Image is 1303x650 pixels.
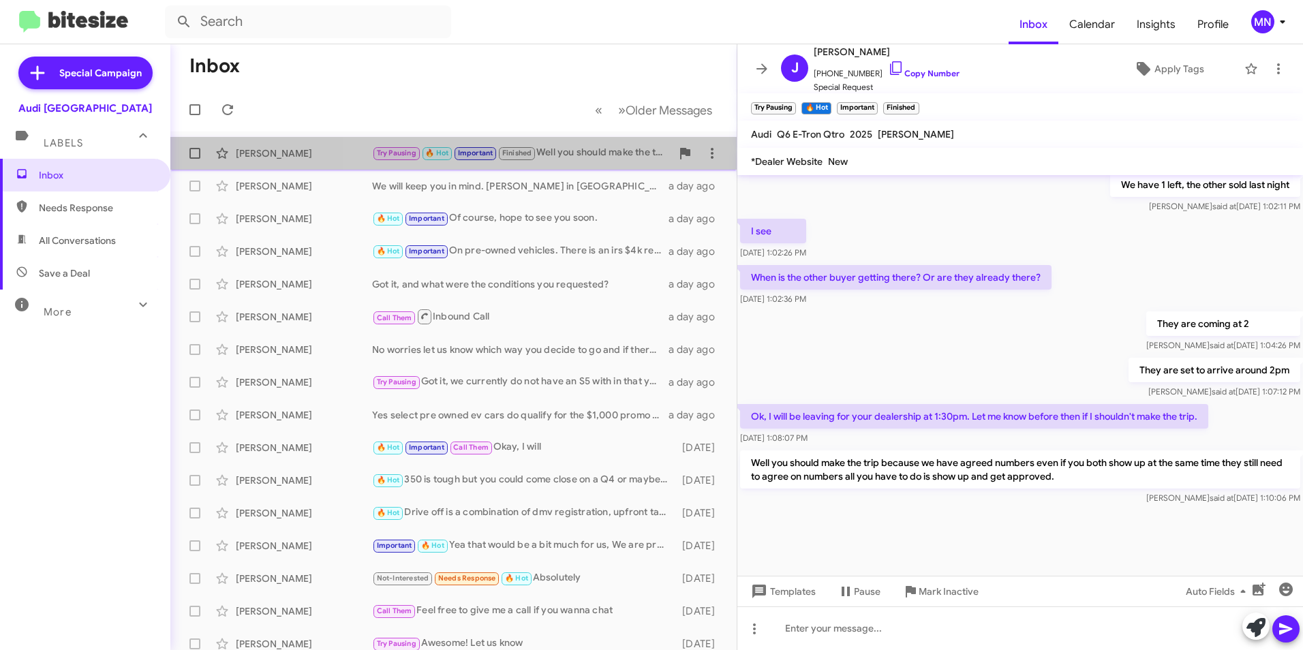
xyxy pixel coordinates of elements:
span: Important [409,214,444,223]
div: [PERSON_NAME] [236,179,372,193]
span: Calendar [1058,5,1126,44]
span: Templates [748,579,816,604]
span: [PERSON_NAME] [DATE] 1:10:06 PM [1146,493,1300,503]
p: They are set to arrive around 2pm [1129,358,1300,382]
span: [PERSON_NAME] [DATE] 1:02:11 PM [1149,201,1300,211]
div: [DATE] [676,441,726,454]
span: Older Messages [626,103,712,118]
button: Auto Fields [1175,579,1262,604]
span: Needs Response [39,201,155,215]
div: Well you should make the trip because we have agreed numbers even if you both show up at the same... [372,145,671,161]
span: Try Pausing [377,149,416,157]
p: Ok, I will be leaving for your dealership at 1:30pm. Let me know before then if I shouldn't make ... [740,404,1208,429]
span: Important [409,247,444,256]
div: [PERSON_NAME] [236,310,372,324]
div: 350 is tough but you could come close on a Q4 or maybe even a A3 [372,472,676,488]
span: More [44,306,72,318]
p: We have 1 left, the other sold last night [1110,172,1300,197]
p: I see [740,219,806,243]
button: Next [610,96,720,124]
div: [PERSON_NAME] [236,245,372,258]
span: Special Campaign [59,66,142,80]
button: Mark Inactive [891,579,990,604]
a: Copy Number [888,68,960,78]
div: [PERSON_NAME] [236,539,372,553]
span: Pause [854,579,880,604]
div: Okay, I will [372,439,676,455]
span: Special Request [814,80,960,94]
span: 🔥 Hot [377,508,400,517]
nav: Page navigation example [587,96,720,124]
div: Yea that would be a bit much for us, We are probably somewhere in the 5k range. [372,538,676,553]
span: *Dealer Website [751,155,823,168]
div: [PERSON_NAME] [236,343,372,356]
div: Drive off is a combination of dmv registration, upfront taxes and first month payment so that is ... [372,505,676,521]
a: Inbox [1009,5,1058,44]
span: Important [458,149,493,157]
div: Absolutely [372,570,676,586]
span: 🔥 Hot [377,247,400,256]
span: [PERSON_NAME] [DATE] 1:04:26 PM [1146,340,1300,350]
input: Search [165,5,451,38]
small: Finished [883,102,919,114]
div: [DATE] [676,474,726,487]
span: Important [409,443,444,452]
div: a day ago [669,212,726,226]
span: J [791,57,799,79]
div: [DATE] [676,506,726,520]
div: a day ago [669,179,726,193]
span: Needs Response [438,574,496,583]
span: [DATE] 1:02:36 PM [740,294,806,304]
span: Apply Tags [1154,57,1204,81]
span: Q6 E-Tron Qtro [777,128,844,140]
span: [DATE] 1:02:26 PM [740,247,806,258]
div: [DATE] [676,604,726,618]
span: Try Pausing [377,639,416,648]
button: Previous [587,96,611,124]
div: Audi [GEOGRAPHIC_DATA] [18,102,152,115]
span: 🔥 Hot [377,443,400,452]
div: On pre-owned vehicles. There is an irs $4k rebate for people who qualify. [372,243,669,259]
div: [PERSON_NAME] [236,474,372,487]
span: New [828,155,848,168]
span: 🔥 Hot [425,149,448,157]
div: Got it, we currently do not have an S5 with in that yea range but I will keep my eye out if we ev... [372,374,669,390]
div: [PERSON_NAME] [236,146,372,160]
span: Call Them [377,606,412,615]
div: a day ago [669,408,726,422]
div: Got it, and what were the conditions you requested? [372,277,669,291]
span: 🔥 Hot [505,574,528,583]
div: [PERSON_NAME] [236,604,372,618]
div: a day ago [669,245,726,258]
span: « [595,102,602,119]
span: said at [1210,340,1233,350]
span: Not-Interested [377,574,429,583]
button: Apply Tags [1099,57,1238,81]
div: Inbound Call [372,308,669,325]
span: said at [1212,201,1236,211]
div: a day ago [669,343,726,356]
span: [PERSON_NAME] [814,44,960,60]
small: Try Pausing [751,102,796,114]
div: [PERSON_NAME] [236,212,372,226]
div: [PERSON_NAME] [236,506,372,520]
div: [PERSON_NAME] [236,572,372,585]
span: Labels [44,137,83,149]
small: Important [837,102,878,114]
div: a day ago [669,375,726,389]
span: said at [1212,386,1236,397]
span: 🔥 Hot [377,476,400,484]
button: Templates [737,579,827,604]
span: 🔥 Hot [421,541,444,550]
span: Call Them [377,313,412,322]
h1: Inbox [189,55,240,77]
span: Profile [1186,5,1240,44]
div: a day ago [669,310,726,324]
div: a day ago [669,277,726,291]
p: They are coming at 2 [1146,311,1300,336]
span: 2025 [850,128,872,140]
span: Inbox [39,168,155,182]
span: Save a Deal [39,266,90,280]
span: Try Pausing [377,377,416,386]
